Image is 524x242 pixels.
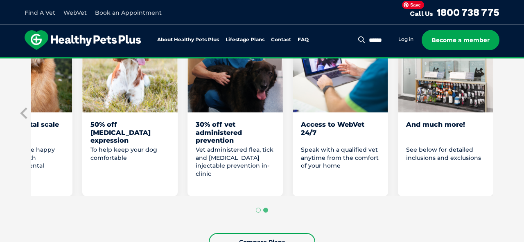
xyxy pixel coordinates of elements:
[196,121,275,144] div: 30% off vet administered prevention
[226,37,264,43] a: Lifestage Plans
[95,9,162,16] a: Book an Appointment
[402,1,424,9] span: Save
[422,30,499,50] a: Become a member
[398,10,493,196] li: 8 of 8
[82,10,178,196] li: 5 of 8
[90,146,169,162] p: To help keep your dog comfortable
[301,121,380,144] div: Access to WebVet 24/7
[406,146,485,162] p: See below for detailed inclusions and exclusions
[406,121,485,144] div: And much more!
[109,57,415,65] span: Proactive, preventative wellness program designed to keep your pet healthier and happier for longer
[410,6,499,18] a: Call Us1800 738 775
[157,37,219,43] a: About Healthy Pets Plus
[256,208,261,213] button: Go to page 1
[298,37,309,43] a: FAQ
[63,9,87,16] a: WebVet
[18,107,31,119] button: Previous slide
[293,10,388,196] li: 7 of 8
[196,146,275,178] p: Vet administered flea, tick and [MEDICAL_DATA] injectable prevention in-clinic
[301,146,380,170] p: Speak with a qualified vet anytime from the comfort of your home
[410,9,433,18] span: Call Us
[271,37,291,43] a: Contact
[398,36,413,43] a: Log in
[263,208,268,213] button: Go to page 2
[90,121,169,144] div: 50% off [MEDICAL_DATA] expression
[357,36,367,44] button: Search
[25,30,141,50] img: hpp-logo
[187,10,283,196] li: 6 of 8
[31,206,493,214] ul: Select a slide to show
[25,9,55,16] a: Find A Vet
